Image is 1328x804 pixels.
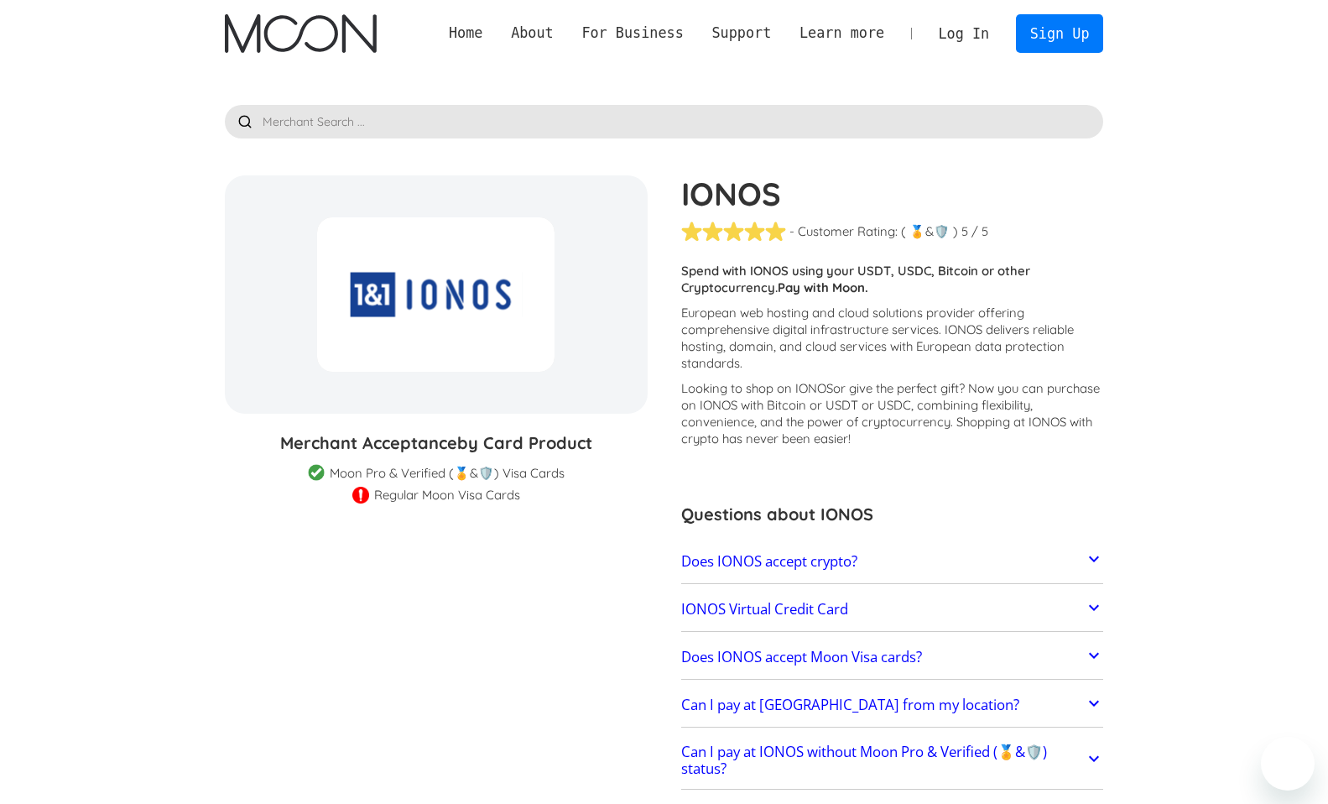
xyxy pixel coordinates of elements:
[953,223,958,240] div: )
[681,380,1104,447] p: Looking to shop on IONOS ? Now you can purchase on IONOS with Bitcoin or USDT or USDC, combining ...
[901,223,906,240] div: (
[698,23,785,44] div: Support
[681,502,1104,527] h3: Questions about IONOS
[681,697,1019,713] h2: Can I pay at [GEOGRAPHIC_DATA] from my location?
[681,688,1104,723] a: Can I pay at [GEOGRAPHIC_DATA] from my location?
[681,544,1104,579] a: Does IONOS accept crypto?
[1261,737,1315,791] iframe: Button to launch messaging window
[374,487,520,504] div: Regular Moon Visa Cards
[681,305,1104,372] p: European web hosting and cloud solutions provider offering comprehensive digital infrastructure s...
[681,649,922,666] h2: Does IONOS accept Moon Visa cards?
[971,223,988,240] div: / 5
[681,175,1104,212] h1: IONOS
[711,23,771,44] div: Support
[681,744,1085,777] h2: Can I pay at IONOS without Moon Pro & Verified (🏅&🛡️) status?
[681,640,1104,675] a: Does IONOS accept Moon Visa cards?
[330,465,565,482] div: Moon Pro & Verified (🏅&🛡️) Visa Cards
[681,736,1104,786] a: Can I pay at IONOS without Moon Pro & Verified (🏅&🛡️) status?
[457,432,592,453] span: by Card Product
[568,23,698,44] div: For Business
[225,105,1104,138] input: Merchant Search ...
[511,23,554,44] div: About
[681,601,848,618] h2: IONOS Virtual Credit Card
[961,223,968,240] div: 5
[833,380,959,396] span: or give the perfect gift
[1016,14,1103,52] a: Sign Up
[497,23,567,44] div: About
[581,23,683,44] div: For Business
[799,23,884,44] div: Learn more
[789,223,898,240] div: - Customer Rating:
[785,23,898,44] div: Learn more
[225,431,648,456] h3: Merchant Acceptance
[435,23,497,44] a: Home
[924,15,1003,52] a: Log In
[681,592,1104,627] a: IONOS Virtual Credit Card
[778,279,868,295] strong: Pay with Moon.
[225,14,377,53] img: Moon Logo
[909,223,950,240] div: 🏅&🛡️
[681,263,1104,296] p: Spend with IONOS using your USDT, USDC, Bitcoin or other Cryptocurrency.
[225,14,377,53] a: home
[681,553,857,570] h2: Does IONOS accept crypto?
